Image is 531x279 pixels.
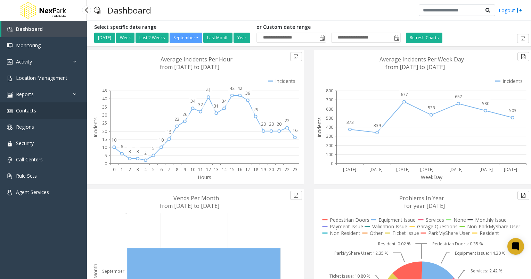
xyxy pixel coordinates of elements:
[237,167,242,172] text: 16
[174,116,179,122] text: 23
[401,92,408,98] text: 677
[16,124,34,130] span: Regions
[102,88,107,94] text: 45
[396,167,409,172] text: [DATE]
[393,33,400,43] span: Toggle popup
[16,75,67,81] span: Location Management
[137,149,139,154] text: 3
[206,87,211,93] text: 41
[102,128,107,134] text: 20
[421,174,443,180] text: WeekDay
[318,33,326,43] span: Toggle popup
[504,167,517,172] text: [DATE]
[404,202,445,210] text: for year [DATE]
[7,27,13,32] img: 'icon'
[290,52,302,61] button: Export to pdf
[509,108,516,113] text: 503
[183,167,186,172] text: 9
[198,102,203,108] text: 32
[245,167,250,172] text: 17
[198,167,203,172] text: 11
[170,33,202,43] button: September
[168,167,170,172] text: 7
[152,167,155,172] text: 5
[7,43,13,49] img: 'icon'
[261,167,266,172] text: 19
[16,91,34,98] span: Reports
[329,273,370,279] text: Ticket Issue: 10.80 %
[428,105,435,111] text: 533
[137,167,139,172] text: 3
[222,167,227,172] text: 14
[102,136,107,142] text: 15
[160,63,219,71] text: from [DATE] to [DATE]
[105,153,107,159] text: 5
[480,167,493,172] text: [DATE]
[173,194,219,202] text: Vends Per Month
[121,167,123,172] text: 1
[230,167,235,172] text: 15
[385,63,445,71] text: from [DATE] to [DATE]
[144,150,147,156] text: 2
[399,194,444,202] text: Problems In Year
[144,167,147,172] text: 4
[343,167,356,172] text: [DATE]
[471,268,503,274] text: Services: 2.42 %
[331,161,333,167] text: 0
[94,2,100,19] img: pageIcon
[104,2,155,19] h3: Dashboard
[290,191,302,200] button: Export to pdf
[326,143,333,149] text: 200
[293,127,297,133] text: 16
[102,96,107,102] text: 40
[182,111,187,117] text: 26
[129,149,131,154] text: 3
[7,76,13,81] img: 'icon'
[203,33,232,43] button: Last Month
[102,120,107,126] text: 25
[102,112,107,118] text: 30
[7,157,13,163] img: 'icon'
[190,98,196,104] text: 34
[1,21,87,37] a: Dashboard
[112,137,116,143] text: 10
[206,167,211,172] text: 12
[517,34,529,43] button: Export to pdf
[167,129,172,135] text: 15
[517,52,529,61] button: Export to pdf
[517,7,522,14] img: logout
[129,167,131,172] text: 2
[16,26,43,32] span: Dashboard
[161,56,232,63] text: Average Incidents Per Hour
[277,121,281,127] text: 20
[293,167,297,172] text: 23
[105,161,107,167] text: 0
[455,94,462,100] text: 657
[449,167,463,172] text: [DATE]
[245,90,250,96] text: 39
[237,85,242,91] text: 42
[253,107,258,112] text: 29
[326,115,333,121] text: 500
[326,106,333,112] text: 600
[326,97,333,103] text: 700
[92,117,99,137] text: Incidents
[499,7,522,14] a: Logout
[92,264,99,279] text: Month
[379,56,464,63] text: Average Incidents Per Week Day
[214,103,219,109] text: 31
[214,167,219,172] text: 13
[190,167,195,172] text: 10
[482,101,489,107] text: 580
[102,144,107,150] text: 10
[198,174,211,180] text: Hours
[116,33,134,43] button: Week
[326,152,333,158] text: 100
[7,190,13,195] img: 'icon'
[136,33,169,43] button: Last 2 Weeks
[160,202,219,210] text: from [DATE] to [DATE]
[374,122,381,128] text: 339
[152,145,155,151] text: 5
[176,167,178,172] text: 8
[94,33,115,43] button: [DATE]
